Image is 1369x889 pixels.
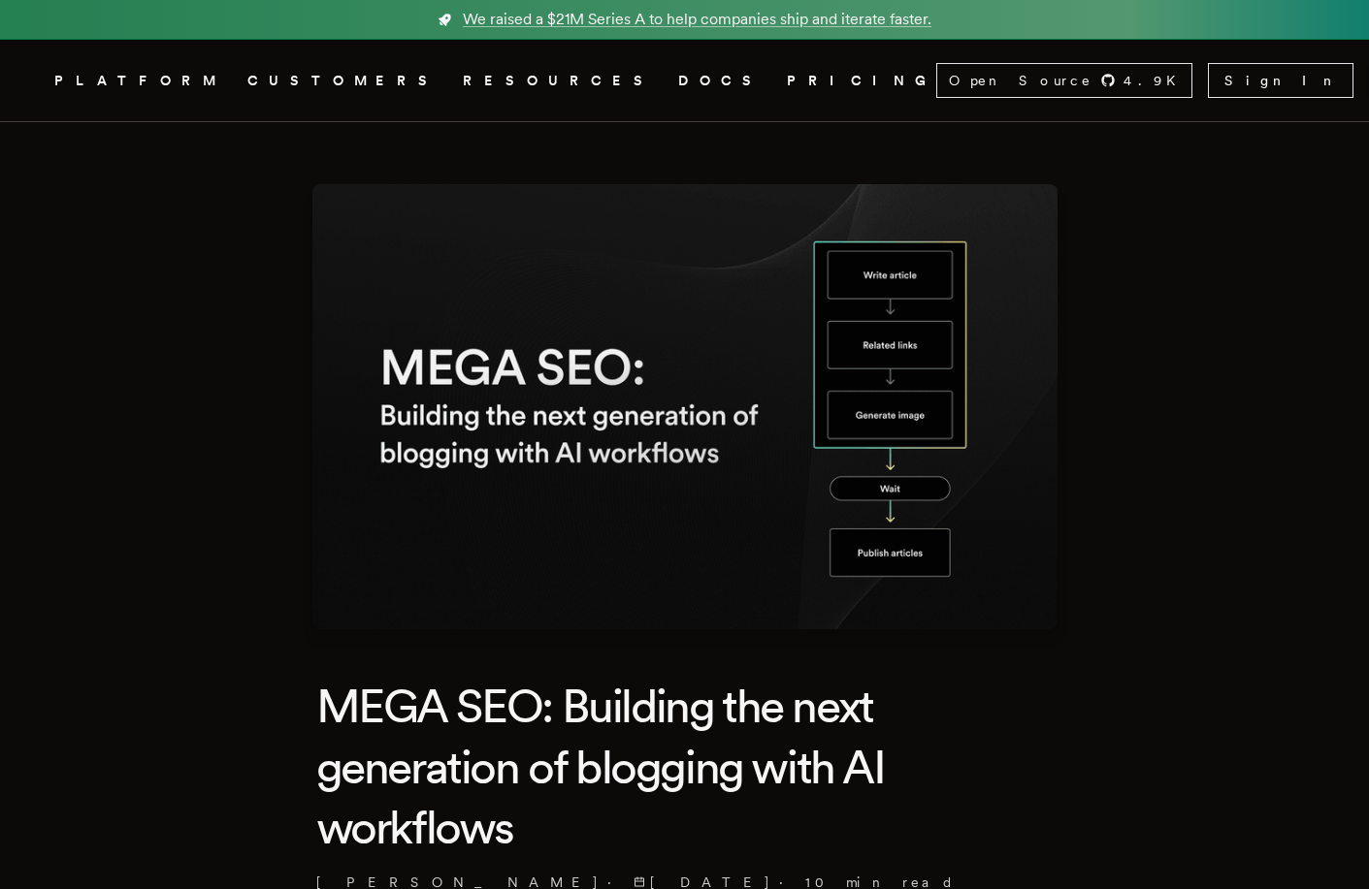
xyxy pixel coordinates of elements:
[1124,71,1188,90] span: 4.9 K
[1208,63,1353,98] a: Sign In
[787,69,936,93] a: PRICING
[54,69,224,93] button: PLATFORM
[463,8,931,31] span: We raised a $21M Series A to help companies ship and iterate faster.
[463,69,655,93] button: RESOURCES
[316,676,1054,857] h1: MEGA SEO: Building the next generation of blogging with AI workflows
[949,71,1092,90] span: Open Source
[678,69,764,93] a: DOCS
[312,184,1058,629] img: Featured image for MEGA SEO: Building the next generation of blogging with AI workflows blog post
[247,69,440,93] a: CUSTOMERS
